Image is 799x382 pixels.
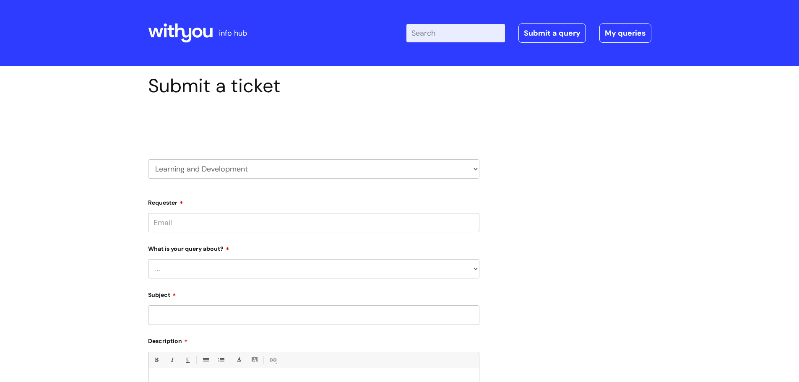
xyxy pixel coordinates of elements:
label: Description [148,335,479,345]
h2: Select issue type [148,117,479,132]
label: Subject [148,288,479,299]
a: My queries [599,23,651,43]
label: What is your query about? [148,242,479,252]
a: Font Color [234,355,244,365]
input: Email [148,213,479,232]
a: • Unordered List (Ctrl-Shift-7) [200,355,211,365]
h1: Submit a ticket [148,75,479,97]
a: Underline(Ctrl-U) [182,355,193,365]
a: Back Color [249,355,260,365]
p: info hub [219,26,247,40]
label: Requester [148,196,479,206]
a: Bold (Ctrl-B) [151,355,161,365]
a: Submit a query [518,23,586,43]
a: Italic (Ctrl-I) [167,355,177,365]
a: Link [267,355,278,365]
input: Search [406,24,505,42]
a: 1. Ordered List (Ctrl-Shift-8) [216,355,226,365]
